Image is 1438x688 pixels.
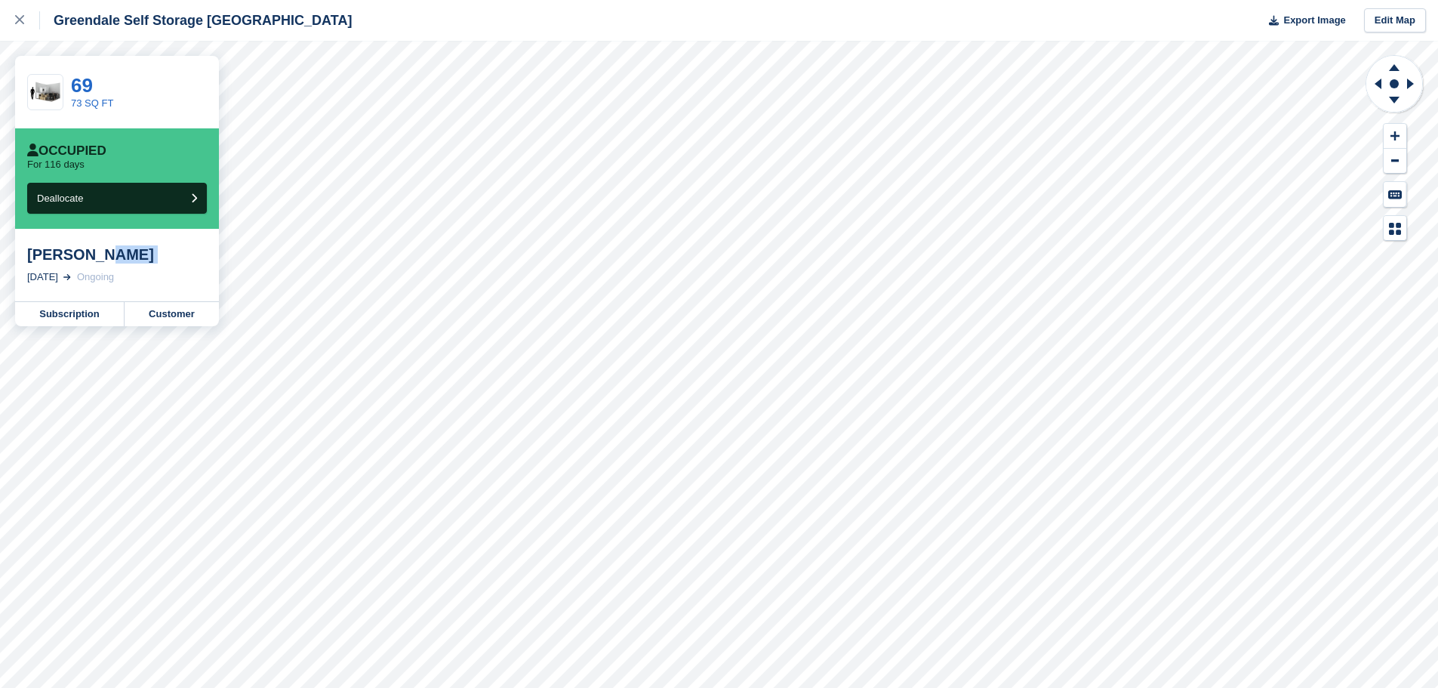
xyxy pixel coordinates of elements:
[63,274,71,280] img: arrow-right-light-icn-cde0832a797a2874e46488d9cf13f60e5c3a73dbe684e267c42b8395dfbc2abf.svg
[1384,124,1406,149] button: Zoom In
[27,143,106,159] div: Occupied
[1384,216,1406,241] button: Map Legend
[1260,8,1346,33] button: Export Image
[71,74,93,97] a: 69
[27,245,207,264] div: [PERSON_NAME]
[15,302,125,326] a: Subscription
[1283,13,1345,28] span: Export Image
[40,11,352,29] div: Greendale Self Storage [GEOGRAPHIC_DATA]
[1384,182,1406,207] button: Keyboard Shortcuts
[27,270,58,285] div: [DATE]
[1384,149,1406,174] button: Zoom Out
[28,79,63,106] img: 75-sqft-unit.jpg
[27,159,85,171] p: For 116 days
[27,183,207,214] button: Deallocate
[71,97,113,109] a: 73 SQ FT
[77,270,114,285] div: Ongoing
[37,193,83,204] span: Deallocate
[1364,8,1426,33] a: Edit Map
[125,302,219,326] a: Customer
